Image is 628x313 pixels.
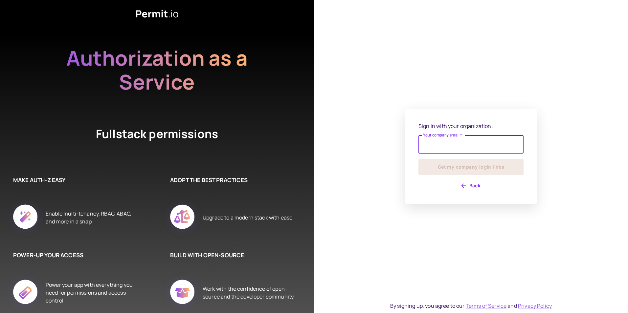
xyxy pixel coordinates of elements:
[46,197,137,238] div: Enable multi-tenancy, RBAC, ABAC, and more in a snap
[72,126,242,150] h4: Fullstack permissions
[418,159,524,175] button: Get my company login links
[518,302,552,309] a: Privacy Policy
[13,176,137,184] h6: MAKE AUTH-Z EASY
[170,251,294,260] h6: BUILD WITH OPEN-SOURCE
[418,122,524,130] p: Sign in with your organization:
[203,272,294,313] div: Work with the confidence of open-source and the developer community
[13,251,137,260] h6: POWER-UP YOUR ACCESS
[46,272,137,313] div: Power your app with everything you need for permissions and access-control
[466,302,506,309] a: Terms of Service
[45,46,269,94] h2: Authorization as a Service
[390,302,552,310] div: By signing up, you agree to our and
[203,197,292,238] div: Upgrade to a modern stack with ease
[423,132,462,138] label: Your company email
[170,176,294,184] h6: ADOPT THE BEST PRACTICES
[418,180,524,191] button: Back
